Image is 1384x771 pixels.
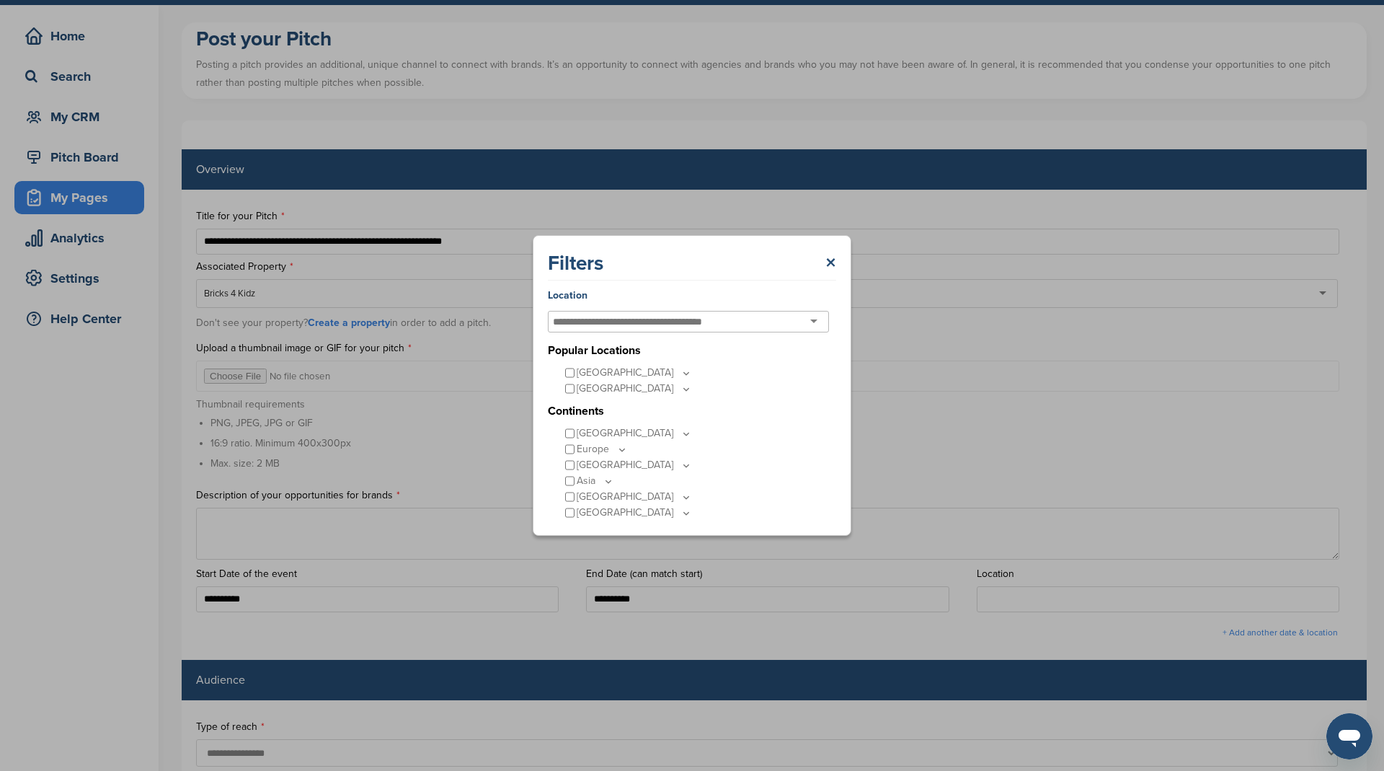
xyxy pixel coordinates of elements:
p: [GEOGRAPHIC_DATA] [577,426,692,441]
div: Filters [548,250,836,281]
p: Location [548,288,829,304]
h3: Continents [548,402,829,420]
iframe: Button to launch messaging window [1326,713,1372,759]
p: [GEOGRAPHIC_DATA] [577,505,692,521]
p: Europe [577,441,628,457]
p: [GEOGRAPHIC_DATA] [577,457,692,473]
p: [GEOGRAPHIC_DATA] [577,489,692,505]
p: Asia [577,473,614,489]
p: [GEOGRAPHIC_DATA] [577,365,692,381]
h3: Popular Locations [548,342,829,359]
a: × [825,250,836,276]
p: [GEOGRAPHIC_DATA] [577,381,692,397]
